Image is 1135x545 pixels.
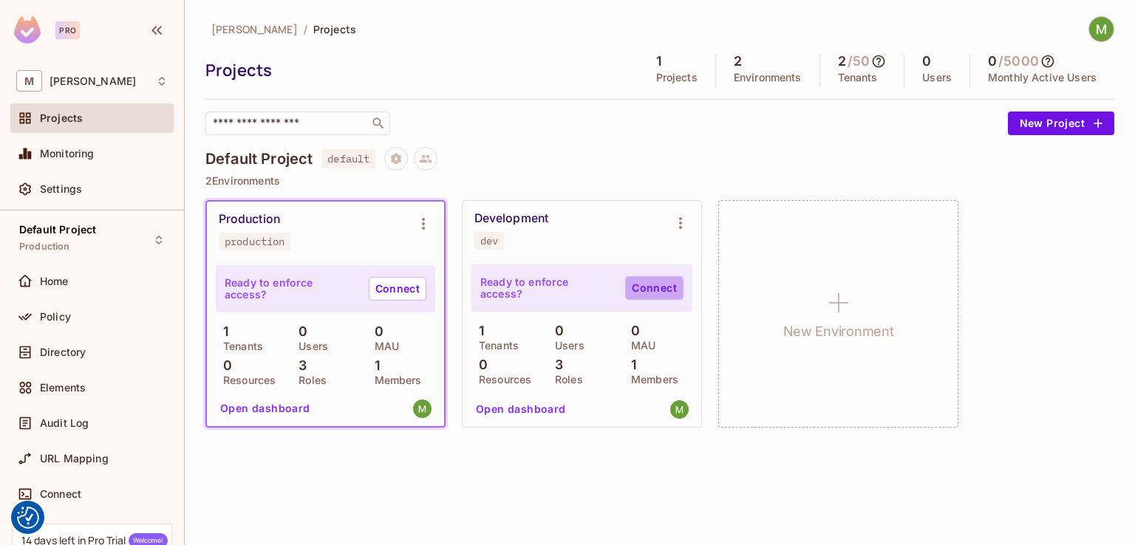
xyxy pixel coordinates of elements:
div: Projects [205,59,631,81]
h5: 1 [656,54,661,69]
div: Pro [55,21,80,39]
span: M [16,70,42,92]
p: Members [624,374,678,385]
p: 0 [548,323,564,338]
span: Home [40,275,69,287]
button: Open dashboard [470,397,572,421]
p: Ready to enforce access? [225,277,357,301]
button: Open dashboard [214,397,316,420]
span: Connect [40,488,81,500]
p: Roles [291,374,327,386]
p: 1 [471,323,484,338]
a: Connect [369,277,426,301]
span: Elements [40,382,86,394]
a: Connect [625,276,684,300]
div: Production [219,212,280,227]
p: Tenants [471,340,519,352]
img: markhakim32@gmail.com [413,400,432,418]
span: Projects [40,112,83,124]
p: Users [548,340,584,352]
button: Environment settings [666,208,695,238]
p: Monthly Active Users [988,72,1097,83]
span: Audit Log [40,417,89,429]
p: Environments [734,72,802,83]
p: Tenants [838,72,878,83]
p: 0 [624,323,640,338]
span: Directory [40,346,86,358]
span: Policy [40,311,71,323]
p: Users [922,72,952,83]
p: Projects [656,72,698,83]
h5: 2 [734,54,742,69]
span: Settings [40,183,82,195]
h5: 0 [988,54,997,69]
p: Tenants [216,340,263,352]
div: production [225,236,284,247]
p: 0 [367,324,384,339]
img: SReyMgAAAABJRU5ErkJggg== [14,16,41,44]
button: New Project [1008,112,1114,135]
button: Consent Preferences [17,507,39,529]
li: / [304,22,307,36]
p: 0 [216,358,232,373]
span: [PERSON_NAME] [211,22,298,36]
img: Revisit consent button [17,507,39,529]
h5: / 5000 [998,54,1039,69]
span: Production [19,241,70,253]
p: 1 [624,357,636,372]
p: 3 [548,357,563,372]
span: default [321,149,375,168]
p: Members [367,374,422,386]
p: 2 Environments [205,175,1114,187]
p: Users [291,340,328,352]
h5: / 50 [848,54,870,69]
h4: Default Project [205,150,313,168]
img: markhakim32@gmail.com [670,400,689,419]
span: Monitoring [40,148,95,160]
p: MAU [367,340,399,352]
span: Projects [313,22,356,36]
p: Roles [548,374,583,385]
p: MAU [624,340,655,352]
p: Ready to enforce access? [480,276,613,300]
h1: New Environment [783,321,894,343]
span: Project settings [384,154,408,168]
h5: 2 [838,54,846,69]
span: URL Mapping [40,453,109,465]
img: Mark Hakim [1089,17,1114,41]
p: Resources [471,374,531,385]
button: Environment settings [409,209,438,239]
p: 3 [291,358,307,373]
p: 0 [291,324,307,339]
div: Development [474,211,548,226]
p: 1 [367,358,380,373]
h5: 0 [922,54,931,69]
div: dev [480,235,498,247]
span: Workspace: Mark-Hakim [50,75,136,87]
p: 1 [216,324,228,339]
p: Resources [216,374,276,386]
p: 0 [471,357,488,372]
span: Default Project [19,224,96,236]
